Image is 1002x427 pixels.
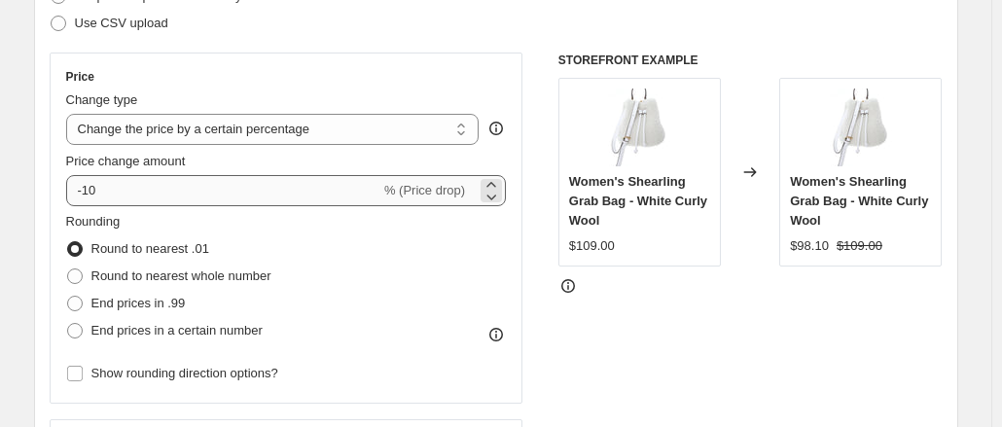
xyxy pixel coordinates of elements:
span: Women's Shearling Grab Bag - White Curly Wool [569,174,707,228]
span: End prices in a certain number [91,323,263,338]
span: Price change amount [66,154,186,168]
span: Change type [66,92,138,107]
span: Use CSV upload [75,16,168,30]
img: ABCPART228_80x.jpg [600,89,678,166]
span: End prices in .99 [91,296,186,310]
span: Women's Shearling Grab Bag - White Curly Wool [790,174,928,228]
div: help [486,119,506,138]
span: Round to nearest .01 [91,241,209,256]
h6: STOREFRONT EXAMPLE [558,53,943,68]
span: Show rounding direction options? [91,366,278,380]
div: $98.10 [790,236,829,256]
strike: $109.00 [837,236,882,256]
h3: Price [66,69,94,85]
span: % (Price drop) [384,183,465,197]
input: -15 [66,175,380,206]
img: ABCPART228_80x.jpg [822,89,900,166]
span: Round to nearest whole number [91,268,271,283]
span: Rounding [66,214,121,229]
div: $109.00 [569,236,615,256]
